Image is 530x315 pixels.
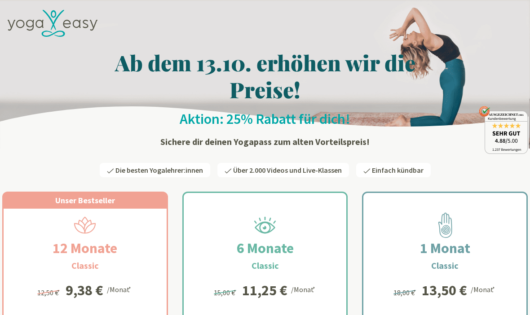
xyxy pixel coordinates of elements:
div: 9,38 € [66,283,103,297]
img: ausgezeichnet_badge.png [479,106,528,154]
span: 18,00 € [393,288,417,297]
div: 11,25 € [242,283,287,297]
h2: 1 Monat [398,237,492,259]
span: 15,00 € [214,288,238,297]
span: Über 2.000 Videos und Live-Klassen [233,166,342,175]
div: /Monat [291,283,317,295]
h3: Classic [71,259,99,272]
h3: Classic [252,259,279,272]
h3: Classic [431,259,459,272]
div: 13,50 € [422,283,467,297]
strong: Sichere dir deinen Yogapass zum alten Vorteilspreis! [160,136,370,147]
div: /Monat [107,283,132,295]
span: Unser Bestseller [55,195,115,206]
span: 12,50 € [37,288,61,297]
h2: 6 Monate [215,237,315,259]
h2: Aktion: 25% Rabatt für dich! [2,110,528,128]
div: /Monat [471,283,496,295]
span: Einfach kündbar [372,166,424,175]
h1: Ab dem 13.10. erhöhen wir die Preise! [2,49,528,103]
span: Die besten Yogalehrer:innen [115,166,203,175]
h2: 12 Monate [31,237,139,259]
